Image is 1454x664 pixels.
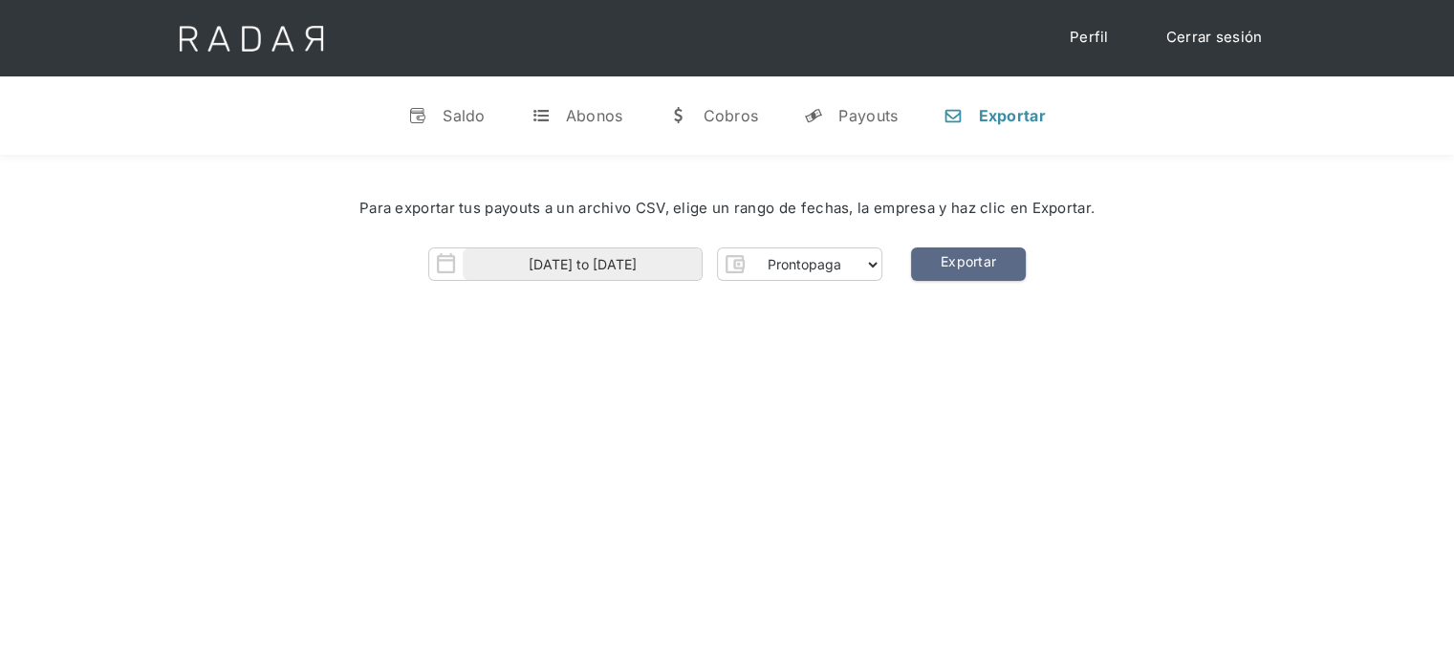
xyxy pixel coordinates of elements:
div: n [944,106,963,125]
div: Exportar [978,106,1045,125]
div: Abonos [566,106,623,125]
form: Form [428,247,882,281]
div: t [532,106,551,125]
div: v [408,106,427,125]
div: w [668,106,687,125]
div: Payouts [838,106,898,125]
a: Exportar [911,247,1026,281]
div: Cobros [703,106,758,125]
a: Cerrar sesión [1147,19,1282,56]
div: Para exportar tus payouts a un archivo CSV, elige un rango de fechas, la empresa y haz clic en Ex... [57,198,1397,220]
div: Saldo [443,106,486,125]
div: y [804,106,823,125]
a: Perfil [1051,19,1128,56]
